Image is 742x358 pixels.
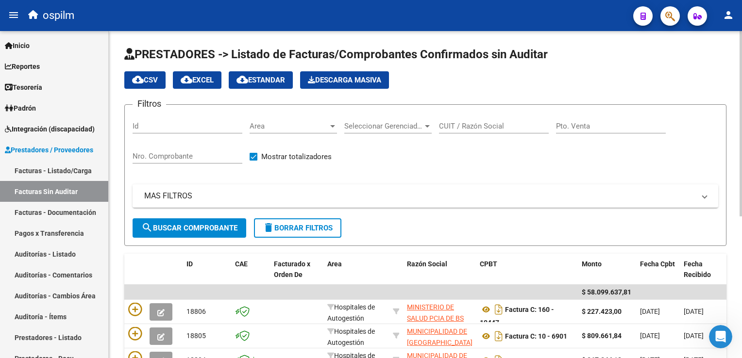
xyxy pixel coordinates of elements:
[407,326,472,346] div: 30681617783
[141,224,237,232] span: Buscar Comprobante
[261,151,332,163] span: Mostrar totalizadores
[5,61,40,72] span: Reportes
[5,82,42,93] span: Tesorería
[141,222,153,233] mat-icon: search
[407,302,472,322] div: 30626983398
[235,260,248,268] span: CAE
[505,332,567,340] strong: Factura C: 10 - 6901
[308,76,381,84] span: Descarga Masiva
[8,9,19,21] mat-icon: menu
[132,76,158,84] span: CSV
[403,254,476,296] datatable-header-cell: Razón Social
[124,48,548,61] span: PRESTADORES -> Listado de Facturas/Comprobantes Confirmados sin Auditar
[133,218,246,238] button: Buscar Comprobante
[5,124,95,134] span: Integración (discapacidad)
[5,145,93,155] span: Prestadores / Proveedores
[640,308,660,315] span: [DATE]
[181,74,192,85] mat-icon: cloud_download
[327,303,375,322] span: Hospitales de Autogestión
[132,74,144,85] mat-icon: cloud_download
[186,308,206,315] span: 18806
[492,328,505,344] i: Descargar documento
[480,306,554,326] strong: Factura C: 160 - 10447
[684,332,704,340] span: [DATE]
[186,260,193,268] span: ID
[680,254,724,296] datatable-header-cell: Fecha Recibido
[407,327,472,358] span: MUNICIPALIDAD DE [GEOGRAPHIC_DATA][PERSON_NAME]
[263,224,333,232] span: Borrar Filtros
[186,332,206,340] span: 18805
[181,76,214,84] span: EXCEL
[709,325,732,348] iframe: Intercom live chat
[582,260,602,268] span: Monto
[492,302,505,317] i: Descargar documento
[231,254,270,296] datatable-header-cell: CAE
[263,222,274,233] mat-icon: delete
[270,254,323,296] datatable-header-cell: Facturado x Orden De
[640,332,660,340] span: [DATE]
[250,122,328,130] span: Area
[636,254,680,296] datatable-header-cell: Fecha Cpbt
[300,71,389,89] app-download-masive: Descarga masiva de comprobantes (adjuntos)
[144,191,695,201] mat-panel-title: MAS FILTROS
[124,71,166,89] button: CSV
[323,254,389,296] datatable-header-cell: Area
[480,260,497,268] span: CPBT
[723,9,734,21] mat-icon: person
[43,5,74,26] span: ospilm
[133,97,166,111] h3: Filtros
[183,254,231,296] datatable-header-cell: ID
[5,103,36,114] span: Padrón
[640,260,675,268] span: Fecha Cpbt
[582,332,622,340] strong: $ 809.661,84
[407,260,447,268] span: Razón Social
[684,308,704,315] span: [DATE]
[173,71,221,89] button: EXCEL
[684,260,711,279] span: Fecha Recibido
[407,303,464,333] span: MINISTERIO DE SALUD PCIA DE BS AS
[327,327,375,346] span: Hospitales de Autogestión
[254,218,341,238] button: Borrar Filtros
[476,254,578,296] datatable-header-cell: CPBT
[582,308,622,315] strong: $ 227.423,00
[229,71,293,89] button: Estandar
[344,122,423,130] span: Seleccionar Gerenciador
[578,254,636,296] datatable-header-cell: Monto
[274,260,310,279] span: Facturado x Orden De
[133,184,718,208] mat-expansion-panel-header: MAS FILTROS
[236,74,248,85] mat-icon: cloud_download
[5,40,30,51] span: Inicio
[236,76,285,84] span: Estandar
[300,71,389,89] button: Descarga Masiva
[582,288,631,296] span: $ 58.099.637,81
[327,260,342,268] span: Area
